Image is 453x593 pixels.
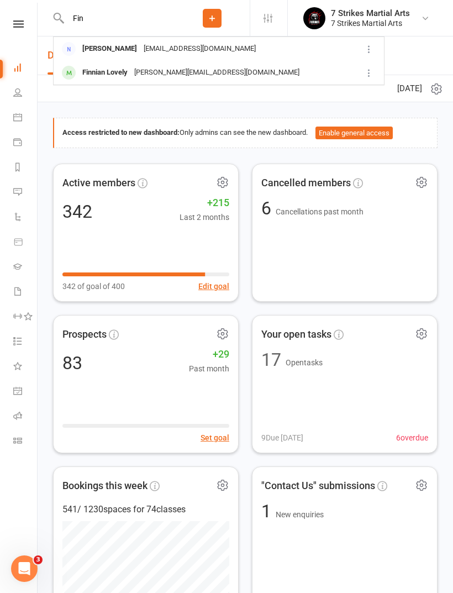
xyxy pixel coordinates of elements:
[261,351,281,369] div: 17
[180,211,229,223] span: Last 2 months
[13,380,38,405] a: General attendance kiosk mode
[261,327,331,343] span: Your open tasks
[331,8,410,18] div: 7 Strikes Martial Arts
[180,195,229,211] span: +215
[276,510,324,519] span: New enquiries
[201,432,229,444] button: Set goal
[131,65,303,81] div: [PERSON_NAME][EMAIL_ADDRESS][DOMAIN_NAME]
[13,106,38,131] a: Calendar
[13,355,38,380] a: What's New
[331,18,410,28] div: 7 Strikes Martial Arts
[396,432,428,444] span: 6 overdue
[261,432,303,444] span: 9 Due [DATE]
[13,81,38,106] a: People
[11,555,38,582] iframe: Intercom live chat
[13,230,38,255] a: Product Sales
[62,354,82,372] div: 83
[79,65,131,81] div: Finnian Lovely
[315,127,393,140] button: Enable general access
[13,56,38,81] a: Dashboard
[261,478,375,494] span: "Contact Us" submissions
[198,280,229,292] button: Edit goal
[286,358,323,367] span: Open tasks
[189,363,229,375] span: Past month
[62,128,180,137] strong: Access restricted to new dashboard:
[34,555,43,564] span: 3
[13,405,38,429] a: Roll call kiosk mode
[261,175,351,191] span: Cancelled members
[48,36,96,75] a: Dashboard
[13,131,38,156] a: Payments
[397,82,422,95] span: [DATE]
[62,175,135,191] span: Active members
[65,11,175,26] input: Search...
[13,156,38,181] a: Reports
[62,502,229,517] div: 541 / 1230 spaces for 74 classes
[261,501,276,522] span: 1
[261,198,276,219] span: 6
[62,478,148,494] span: Bookings this week
[62,327,107,343] span: Prospects
[189,347,229,363] span: +29
[303,7,325,29] img: thumb_image1688936223.png
[276,207,364,216] span: Cancellations past month
[62,280,125,292] span: 342 of goal of 400
[79,41,140,57] div: [PERSON_NAME]
[62,203,92,221] div: 342
[13,429,38,454] a: Class kiosk mode
[62,127,429,140] div: Only admins can see the new dashboard.
[140,41,259,57] div: [EMAIL_ADDRESS][DOMAIN_NAME]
